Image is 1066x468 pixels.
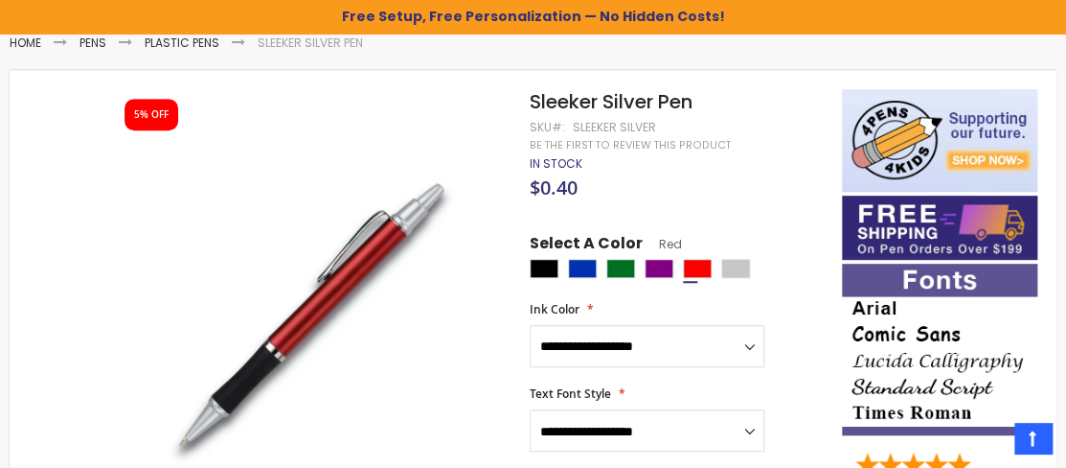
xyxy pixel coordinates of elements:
[530,155,582,172] span: In stock
[530,233,643,259] span: Select A Color
[530,259,558,278] div: Black
[530,119,565,135] strong: SKU
[568,259,597,278] div: Blue
[79,35,106,51] a: Pens
[721,259,750,278] div: Silver
[258,35,363,51] li: Sleeker Silver Pen
[530,386,611,402] span: Text Font Style
[606,259,635,278] div: Green
[530,175,578,200] span: $0.40
[842,264,1037,435] img: font-personalization-examples
[530,301,579,317] span: Ink Color
[145,35,219,51] a: Plastic Pens
[573,120,656,135] div: Sleeker Silver
[530,156,582,172] div: Availability
[645,259,673,278] div: Purple
[643,236,682,252] span: Red
[1014,423,1052,454] a: Top
[134,108,169,122] div: 5% OFF
[683,259,712,278] div: Red
[842,196,1037,260] img: Free shipping on orders over $199
[10,35,41,51] a: Home
[842,89,1037,192] img: 4pens 4 kids
[530,88,692,115] span: Sleeker Silver Pen
[530,138,731,152] a: Be the first to review this product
